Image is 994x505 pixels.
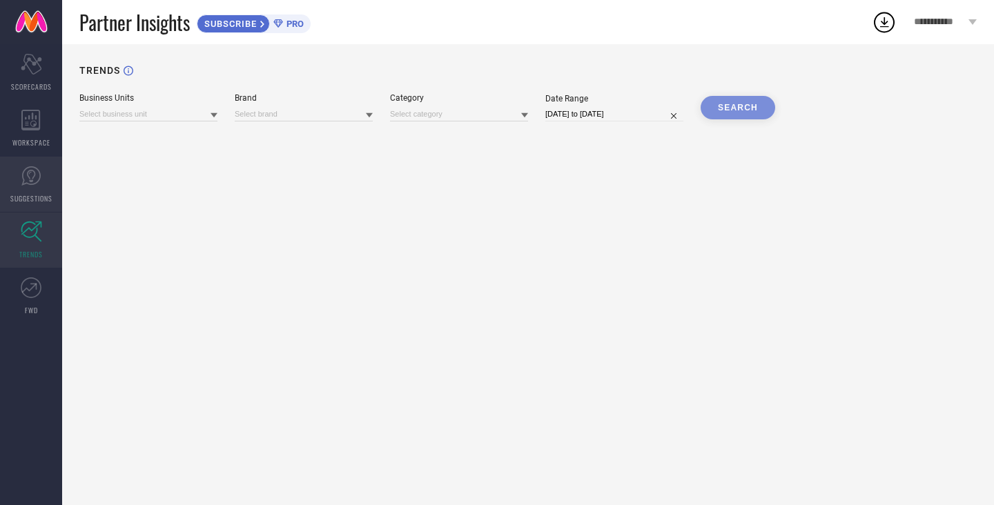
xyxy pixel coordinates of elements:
[545,107,683,121] input: Select date range
[197,19,260,29] span: SUBSCRIBE
[11,81,52,92] span: SCORECARDS
[12,137,50,148] span: WORKSPACE
[10,193,52,204] span: SUGGESTIONS
[79,107,217,121] input: Select business unit
[197,11,311,33] a: SUBSCRIBEPRO
[25,305,38,315] span: FWD
[390,93,528,103] div: Category
[79,65,120,76] h1: TRENDS
[872,10,897,34] div: Open download list
[235,93,373,103] div: Brand
[19,249,43,259] span: TRENDS
[283,19,304,29] span: PRO
[545,94,683,103] div: Date Range
[235,107,373,121] input: Select brand
[79,8,190,37] span: Partner Insights
[79,93,217,103] div: Business Units
[390,107,528,121] input: Select category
